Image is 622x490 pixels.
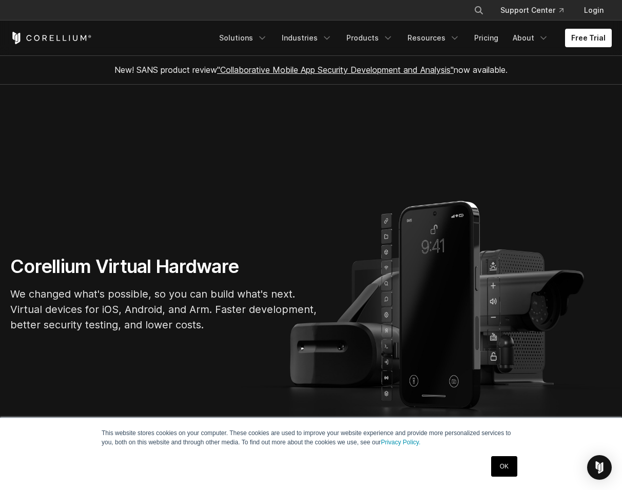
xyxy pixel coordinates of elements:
[213,29,274,47] a: Solutions
[468,29,504,47] a: Pricing
[114,65,508,75] span: New! SANS product review now available.
[491,456,517,477] a: OK
[492,1,572,19] a: Support Center
[213,29,612,47] div: Navigation Menu
[340,29,399,47] a: Products
[576,1,612,19] a: Login
[587,455,612,480] div: Open Intercom Messenger
[276,29,338,47] a: Industries
[565,29,612,47] a: Free Trial
[401,29,466,47] a: Resources
[102,428,520,447] p: This website stores cookies on your computer. These cookies are used to improve your website expe...
[470,1,488,19] button: Search
[10,32,92,44] a: Corellium Home
[381,439,420,446] a: Privacy Policy.
[10,286,318,332] p: We changed what's possible, so you can build what's next. Virtual devices for iOS, Android, and A...
[10,255,318,278] h1: Corellium Virtual Hardware
[217,65,454,75] a: "Collaborative Mobile App Security Development and Analysis"
[461,1,612,19] div: Navigation Menu
[507,29,555,47] a: About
